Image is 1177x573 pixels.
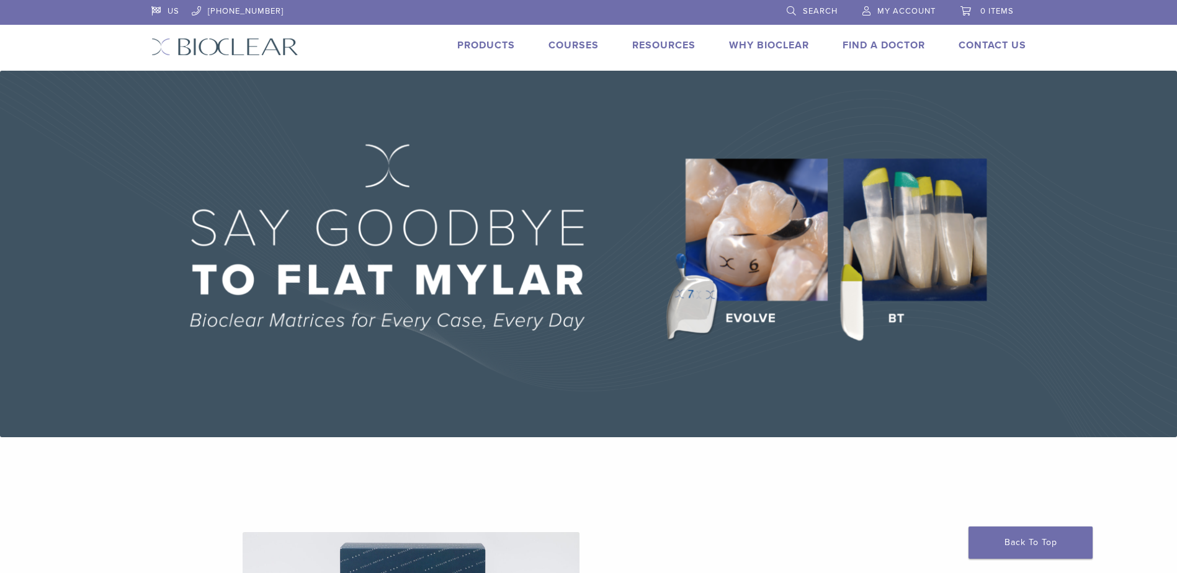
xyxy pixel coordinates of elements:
[632,39,696,51] a: Resources
[548,39,599,51] a: Courses
[803,6,838,16] span: Search
[877,6,936,16] span: My Account
[980,6,1014,16] span: 0 items
[843,39,925,51] a: Find A Doctor
[729,39,809,51] a: Why Bioclear
[457,39,515,51] a: Products
[151,38,298,56] img: Bioclear
[969,526,1093,559] a: Back To Top
[959,39,1026,51] a: Contact Us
